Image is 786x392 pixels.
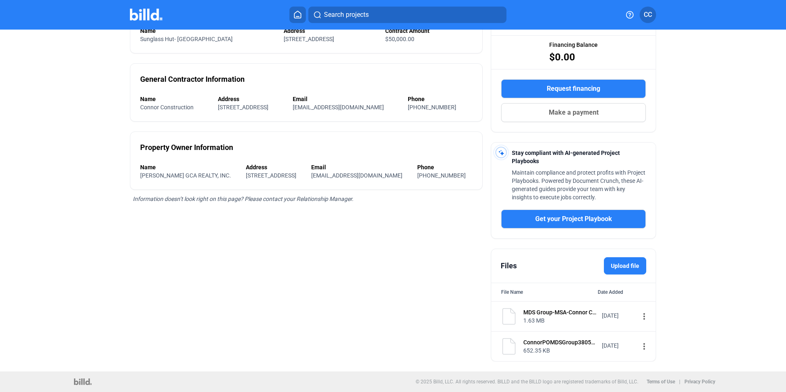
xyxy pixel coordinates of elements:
span: Sunglass Hut- [GEOGRAPHIC_DATA] [140,36,233,42]
span: Information doesn’t look right on this page? Please contact your Relationship Manager. [133,196,354,202]
div: Name [140,163,238,171]
span: [PERSON_NAME] GCA REALTY, INC. [140,172,231,179]
p: © 2025 Billd, LLC. All rights reserved. BILLD and the BILLD logo are registered trademarks of Bil... [416,379,638,385]
span: [EMAIL_ADDRESS][DOMAIN_NAME] [311,172,402,179]
span: Make a payment [549,108,599,118]
span: Get your Project Playbook [535,214,612,224]
div: ConnorPOMDSGroup3805.001.pdf [523,338,596,346]
div: Email [293,95,400,103]
div: Property Owner Information [140,142,233,153]
span: Financing Balance [549,41,598,49]
img: document [501,338,517,355]
div: MDS Group-MSA-Connor Construction [523,308,596,316]
button: CC [640,7,656,23]
div: Contract Amount [385,27,472,35]
img: document [501,308,517,325]
img: Billd Company Logo [130,9,162,21]
span: $50,000.00 [385,36,414,42]
span: [STREET_ADDRESS] [218,104,268,111]
b: Privacy Policy [684,379,715,385]
div: Date Added [598,288,646,296]
div: File Name [501,288,523,296]
div: Address [284,27,377,35]
label: Upload file [604,257,646,274]
span: CC [644,10,652,20]
div: Name [140,95,210,103]
button: Make a payment [501,103,646,122]
span: Maintain compliance and protect profits with Project Playbooks. Powered by Document Crunch, these... [512,169,645,201]
span: Connor Construction [140,104,194,111]
mat-icon: more_vert [639,311,649,321]
span: Stay compliant with AI-generated Project Playbooks [512,150,620,164]
span: [STREET_ADDRESS] [246,172,296,179]
div: General Contractor Information [140,74,245,85]
div: Address [218,95,284,103]
button: Search projects [308,7,506,23]
span: [EMAIL_ADDRESS][DOMAIN_NAME] [293,104,384,111]
div: Phone [408,95,472,103]
span: Request financing [547,84,600,94]
span: [PHONE_NUMBER] [417,172,466,179]
div: Address [246,163,303,171]
div: Name [140,27,275,35]
button: Get your Project Playbook [501,210,646,228]
span: $0.00 [549,51,575,64]
div: [DATE] [602,341,635,350]
span: [STREET_ADDRESS] [284,36,334,42]
div: 652.35 KB [523,346,596,355]
div: Email [311,163,409,171]
span: Search projects [324,10,369,20]
div: [DATE] [602,311,635,320]
div: Files [501,260,517,272]
span: [PHONE_NUMBER] [408,104,456,111]
mat-icon: more_vert [639,341,649,351]
p: | [679,379,680,385]
div: Phone [417,163,472,171]
div: 1.63 MB [523,316,596,325]
img: logo [74,378,92,385]
button: Request financing [501,79,646,98]
b: Terms of Use [647,379,675,385]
